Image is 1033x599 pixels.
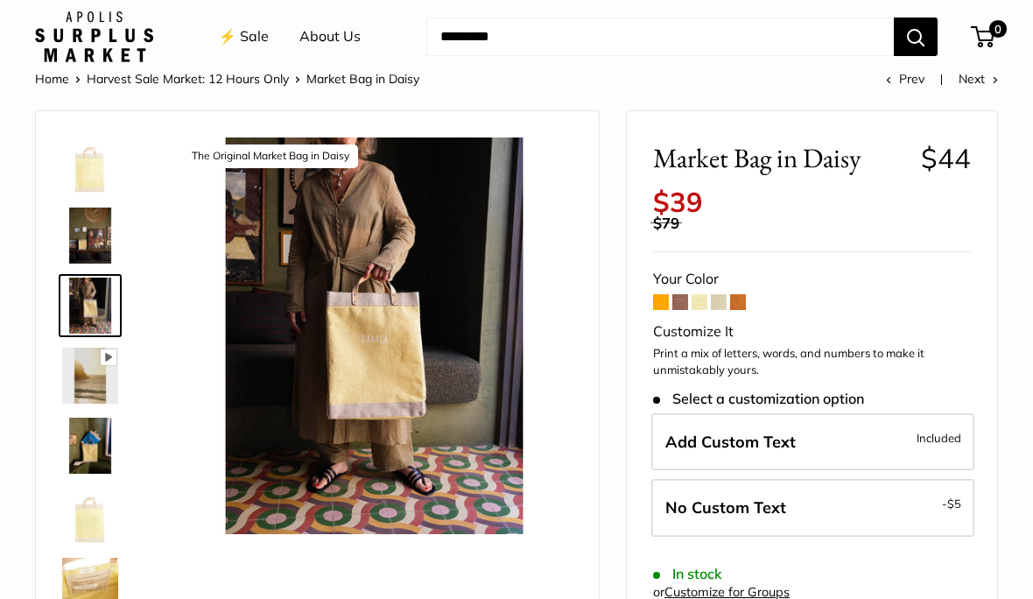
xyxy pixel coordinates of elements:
img: description_The Original Market Bag in Daisy [62,278,118,334]
button: Search [894,18,938,56]
label: Add Custom Text [651,413,974,471]
a: About Us [299,24,361,50]
a: Home [35,71,69,87]
img: Apolis: Surplus Market [35,11,153,62]
span: $39 [653,185,703,219]
span: No Custom Text [665,497,786,518]
span: $5 [947,497,961,511]
a: description_The Original Market Bag in Daisy [59,274,122,337]
a: Harvest Sale Market: 12 Hours Only [87,71,289,87]
span: Market Bag in Daisy [653,142,908,174]
span: In stock [653,566,722,582]
span: 0 [989,20,1007,38]
a: Next [959,71,998,87]
a: Prev [886,71,924,87]
a: Market Bag in Daisy [59,414,122,477]
label: Leave Blank [651,479,974,537]
div: The Original Market Bag in Daisy [183,144,358,168]
span: - [942,493,961,514]
a: Market Bag in Daisy [59,134,122,197]
a: ⚡️ Sale [219,24,269,50]
p: Print a mix of letters, words, and numbers to make it unmistakably yours. [653,345,971,379]
span: Add Custom Text [665,432,796,452]
span: Select a customization option [653,391,864,407]
img: Market Bag in Daisy [62,348,118,404]
span: Market Bag in Daisy [306,71,419,87]
img: Market Bag in Daisy [62,208,118,264]
span: $79 [653,214,679,232]
a: Market Bag in Daisy [59,204,122,267]
a: description_Seal of authenticity printed on the backside of every bag. [59,484,122,547]
span: Included [917,427,961,448]
img: description_Seal of authenticity printed on the backside of every bag. [62,488,118,544]
img: Market Bag in Daisy [62,137,118,194]
img: Market Bag in Daisy [62,418,118,474]
nav: Breadcrumb [35,67,419,90]
a: 0 [973,26,994,47]
span: $44 [921,141,971,175]
div: Customize It [653,319,971,345]
a: Market Bag in Daisy [59,344,122,407]
div: Your Color [653,266,971,292]
img: description_The Original Market Bag in Daisy [176,137,573,534]
input: Search... [426,18,894,56]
